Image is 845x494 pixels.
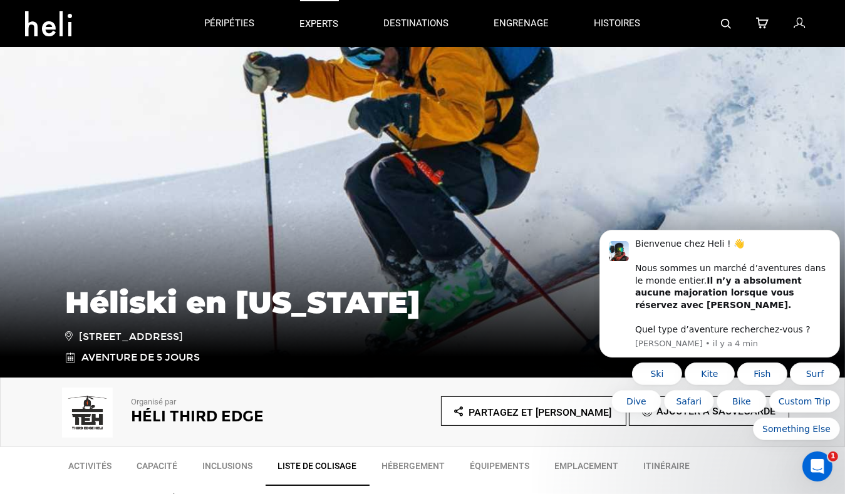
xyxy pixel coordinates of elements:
[132,408,388,425] h2: Héli Third Edge
[721,19,731,29] img: search-bar-icon.svg
[631,453,703,485] a: Itinéraire
[125,453,190,485] a: Capacité
[494,17,549,30] font: engrenage
[469,406,611,418] span: Partagez et [PERSON_NAME]
[56,388,119,438] img: img_1fde8f76b2d5789978466dd6e003f81b.jpeg
[458,453,542,485] a: Équipements
[56,453,125,485] a: Activités
[594,150,845,460] iframe: Intercom notifications message
[384,18,449,29] font: Destinations
[205,18,255,29] font: péripéties
[66,286,780,319] h1: Héliski en [US_STATE]
[300,18,339,29] font: Experts
[190,453,266,485] a: Inclusions
[266,453,370,486] a: Liste de colisage
[370,453,458,485] a: Hébergement
[828,451,838,461] span: 1
[802,451,832,481] iframe: Intercom live chat
[80,331,184,342] font: [STREET_ADDRESS]
[82,351,200,365] span: Aventure de 5 jours
[542,453,631,485] a: Emplacement
[594,17,641,30] font: Histoires
[132,396,388,408] p: Organisé par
